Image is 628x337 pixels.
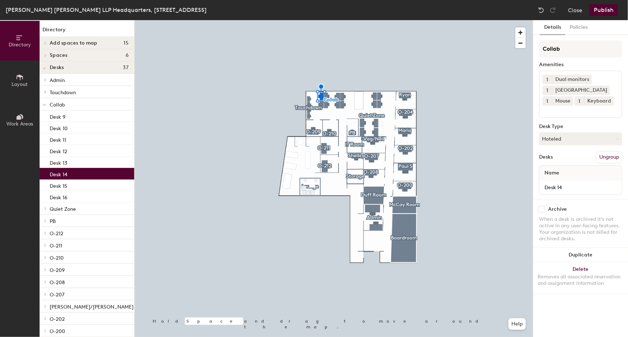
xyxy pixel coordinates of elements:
button: Help [509,318,526,330]
span: Directory [9,42,31,48]
button: Hoteled [539,132,622,145]
span: O-212 [50,231,63,237]
span: O-200 [50,328,65,334]
span: O-211 [50,243,62,249]
div: Keyboard [584,96,614,106]
div: When a desk is archived it's not active in any user-facing features. Your organization is not bil... [539,216,622,242]
div: [GEOGRAPHIC_DATA] [552,86,610,95]
button: Publish [589,4,618,16]
span: O-202 [50,316,65,322]
span: O-210 [50,255,64,261]
span: 1 [547,87,548,94]
button: 1 [543,75,552,84]
button: Ungroup [596,151,622,163]
div: [PERSON_NAME] [PERSON_NAME] LLP Headquarters, [STREET_ADDRESS] [6,5,207,14]
button: 1 [575,96,584,106]
span: PB [50,218,56,224]
span: O-209 [50,267,65,273]
span: Touchdown [50,90,76,96]
button: Close [568,4,582,16]
span: 37 [123,65,128,70]
div: Removes all associated reservation and assignment information [538,274,624,287]
div: Dual monitors [552,75,592,84]
div: Archive [548,206,567,212]
button: 1 [543,86,552,95]
button: DeleteRemoves all associated reservation and assignment information [533,262,628,294]
p: Desk 9 [50,112,65,120]
p: Desk 13 [50,158,67,166]
span: O-208 [50,279,65,286]
div: Mouse [552,96,573,106]
span: 15 [123,40,128,46]
span: Collab [50,102,65,108]
div: Amenities [539,62,622,68]
span: [PERSON_NAME]/[PERSON_NAME] [50,304,134,310]
p: Desk 14 [50,169,67,178]
span: Spaces [50,53,68,58]
span: Add spaces to map [50,40,98,46]
button: 1 [543,96,552,106]
span: Desks [50,65,64,70]
span: Work Areas [6,121,33,127]
span: 1 [579,97,580,105]
span: 1 [547,97,548,105]
button: Details [540,20,565,35]
div: Desk Type [539,124,622,129]
span: O-207 [50,292,64,298]
button: Duplicate [533,248,628,262]
img: Redo [549,6,556,14]
input: Unnamed desk [541,182,620,192]
span: Name [541,167,563,179]
span: Admin [50,77,65,83]
p: Desk 16 [50,192,67,201]
p: Desk 12 [50,146,67,155]
span: 6 [126,53,128,58]
p: Desk 11 [50,135,66,143]
p: Desk 10 [50,123,68,132]
p: Desk 15 [50,181,67,189]
span: Quiet Zone [50,206,76,212]
div: Desks [539,154,553,160]
img: Undo [538,6,545,14]
h1: Directory [40,26,134,37]
span: Layout [12,81,28,87]
span: 1 [547,76,548,83]
button: Policies [565,20,592,35]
